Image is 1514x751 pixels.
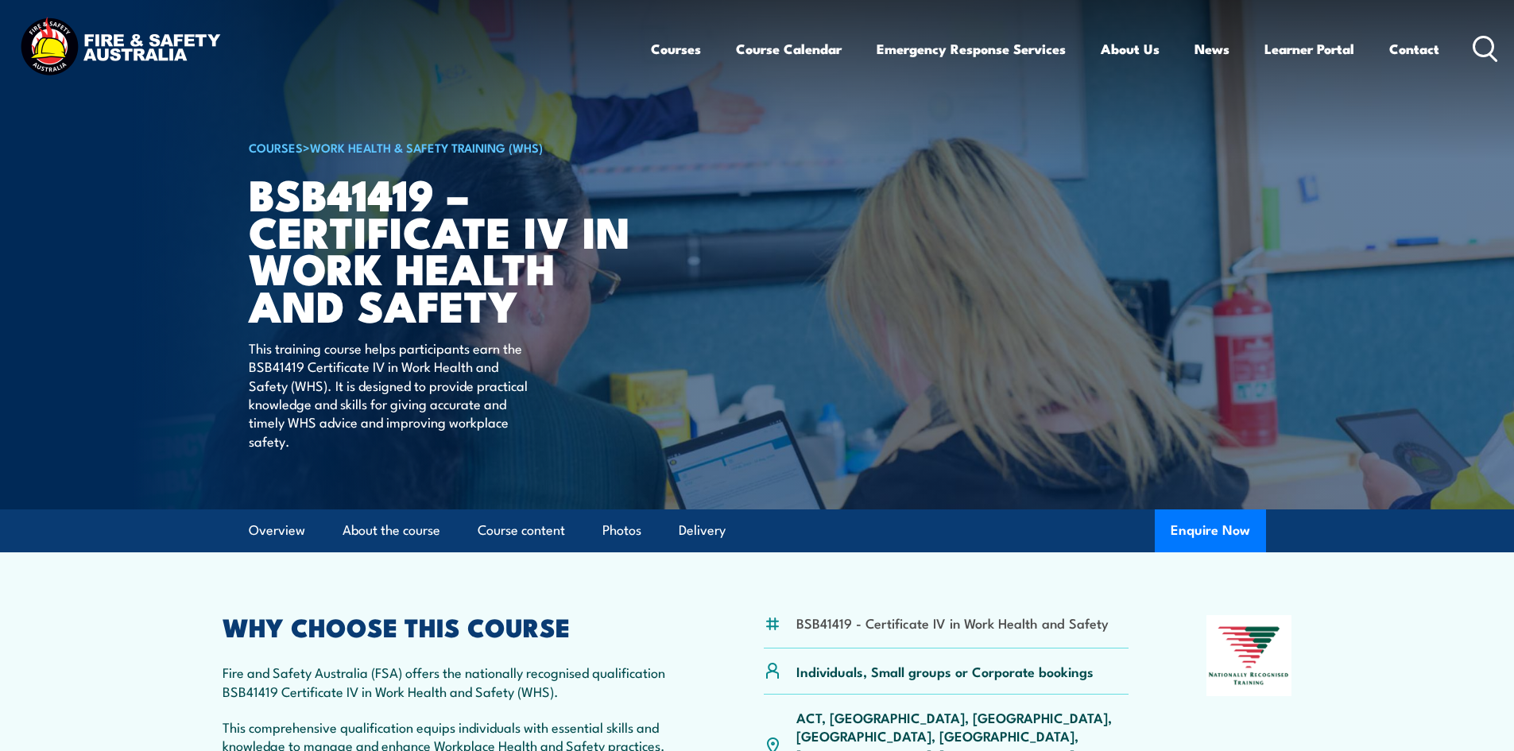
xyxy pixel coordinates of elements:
button: Enquire Now [1155,509,1266,552]
a: Delivery [679,509,726,552]
a: Emergency Response Services [877,28,1066,70]
a: News [1195,28,1229,70]
a: Photos [602,509,641,552]
p: Individuals, Small groups or Corporate bookings [796,662,1094,680]
h6: > [249,137,641,157]
a: Contact [1389,28,1439,70]
p: This training course helps participants earn the BSB41419 Certificate IV in Work Health and Safet... [249,339,539,450]
a: About Us [1101,28,1160,70]
a: Learner Portal [1264,28,1354,70]
a: Work Health & Safety Training (WHS) [310,138,543,156]
p: Fire and Safety Australia (FSA) offers the nationally recognised qualification BSB41419 Certifica... [223,663,687,700]
a: Overview [249,509,305,552]
h1: BSB41419 – Certificate IV in Work Health and Safety [249,175,641,323]
img: Nationally Recognised Training logo. [1206,615,1292,696]
a: About the course [343,509,440,552]
a: Course Calendar [736,28,842,70]
a: COURSES [249,138,303,156]
a: Course content [478,509,565,552]
h2: WHY CHOOSE THIS COURSE [223,615,687,637]
li: BSB41419 - Certificate IV in Work Health and Safety [796,614,1109,632]
a: Courses [651,28,701,70]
